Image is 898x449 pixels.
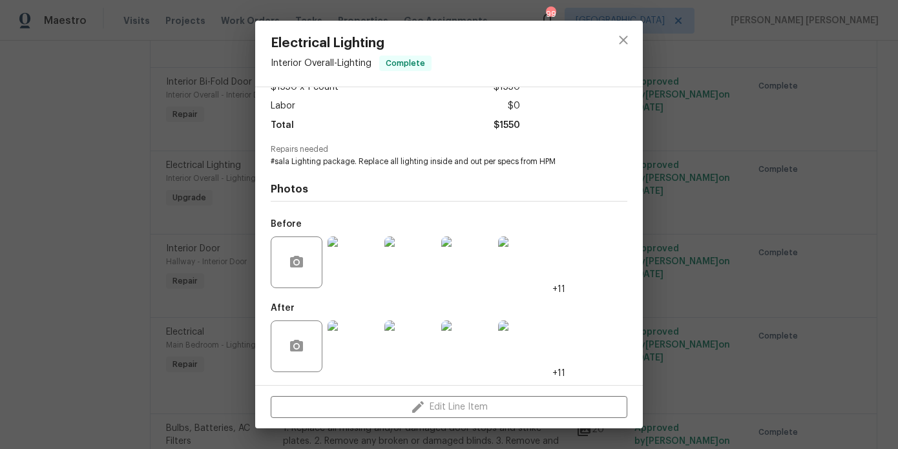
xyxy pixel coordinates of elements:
[271,97,295,116] span: Labor
[381,57,430,70] span: Complete
[271,145,627,154] span: Repairs needed
[552,283,565,296] span: +11
[271,304,295,313] h5: After
[494,78,520,97] span: $1550
[494,116,520,135] span: $1550
[271,220,302,229] h5: Before
[271,156,592,167] span: #sala Lighting package. Replace all lighting inside and out per specs from HPM
[608,25,639,56] button: close
[271,59,371,68] span: Interior Overall - Lighting
[508,97,520,116] span: $0
[546,8,555,21] div: 99
[271,78,339,97] span: $1550 x 1 count
[271,36,432,50] span: Electrical Lighting
[271,183,627,196] h4: Photos
[552,367,565,380] span: +11
[271,116,294,135] span: Total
